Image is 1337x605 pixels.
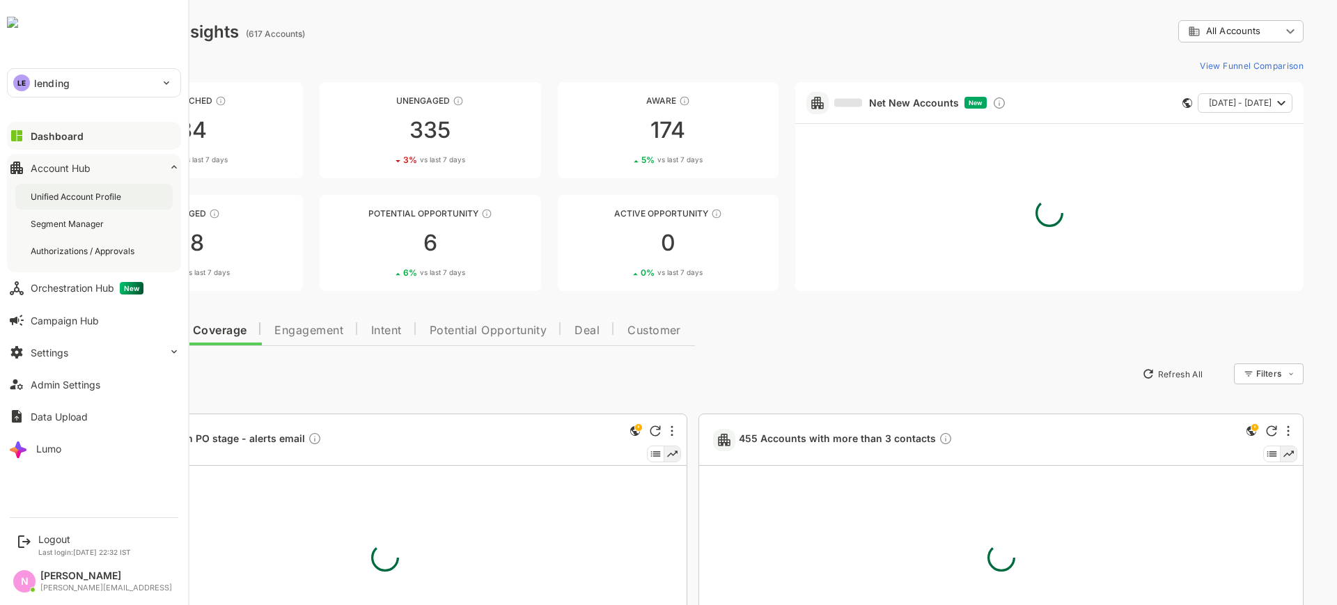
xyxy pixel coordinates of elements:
[31,130,84,142] div: Dashboard
[31,245,137,257] div: Authorizations / Approvals
[31,162,91,174] div: Account Hub
[1134,98,1143,108] div: This card does not support filter and segments
[166,95,178,107] div: These accounts have not been engaged with for a defined time period
[33,22,190,42] div: Dashboard Insights
[7,122,181,150] button: Dashboard
[31,411,88,423] div: Data Upload
[120,282,143,294] span: New
[578,423,595,441] div: This is a global insight. Segment selection is not applicable for this view
[920,99,934,107] span: New
[47,325,198,336] span: Data Quality and Coverage
[509,195,730,291] a: Active OpportunityThese accounts have open opportunities which might be at any of the Sales Stage...
[7,154,181,182] button: Account Hub
[432,208,444,219] div: These accounts are MQAs and can be passed on to Inside Sales
[1139,25,1233,38] div: All Accounts
[31,379,100,391] div: Admin Settings
[259,432,273,448] div: Description not present
[1149,93,1244,113] button: [DATE] - [DATE]
[13,570,36,592] div: N
[31,218,107,230] div: Segment Manager
[74,432,273,448] span: -- Accounts in PO stage - alerts email
[785,97,910,109] a: Net New Accounts
[33,195,254,291] a: EngagedThese accounts are warm, further nurturing would qualify them to MQAs1822%vs last 7 days
[1206,361,1255,386] div: Filters
[8,69,180,97] div: LElending
[609,155,654,165] span: vs last 7 days
[1160,94,1223,112] span: [DATE] - [DATE]
[271,195,492,291] a: Potential OpportunityThese accounts are MQAs and can be passed on to Inside Sales66%vs last 7 days
[31,191,124,203] div: Unified Account Profile
[136,267,181,278] span: vs last 7 days
[117,155,179,165] div: 0 %
[33,208,254,219] div: Engaged
[33,119,254,141] div: 84
[1129,18,1255,45] div: All Accounts
[593,155,654,165] div: 5 %
[31,315,99,327] div: Campaign Hub
[579,325,632,336] span: Customer
[226,325,295,336] span: Engagement
[7,402,181,430] button: Data Upload
[7,338,181,366] button: Settings
[36,443,61,455] div: Lumo
[890,432,904,448] div: Description not present
[271,82,492,178] a: UnengagedThese accounts have not shown enough engagement and need nurturing3353%vs last 7 days
[271,119,492,141] div: 335
[160,208,171,219] div: These accounts are warm, further nurturing would qualify them to MQAs
[509,82,730,178] a: AwareThese accounts have just entered the buying cycle and need further nurturing1745%vs last 7 days
[944,96,957,110] div: Discover new ICP-fit accounts showing engagement — via intent surges, anonymous website visits, L...
[7,306,181,334] button: Campaign Hub
[509,208,730,219] div: Active Opportunity
[74,432,279,448] a: -- Accounts in PO stage - alerts emailDescription not present
[354,155,416,165] div: 3 %
[371,155,416,165] span: vs last 7 days
[34,76,70,91] p: lending
[609,267,654,278] span: vs last 7 days
[1194,423,1211,441] div: This is a global insight. Segment selection is not applicable for this view
[592,267,654,278] div: 0 %
[404,95,415,107] div: These accounts have not shown enough engagement and need nurturing
[33,232,254,254] div: 18
[33,95,254,106] div: Unreached
[33,82,254,178] a: UnreachedThese accounts have not been engaged with for a defined time period840%vs last 7 days
[7,17,18,28] img: undefinedjpg
[381,325,499,336] span: Potential Opportunity
[1087,363,1160,385] button: Refresh All
[271,232,492,254] div: 6
[7,434,181,462] button: Lumo
[354,267,416,278] div: 6 %
[7,370,181,398] button: Admin Settings
[13,74,30,91] div: LE
[31,282,143,294] div: Orchestration Hub
[1146,54,1255,77] button: View Funnel Comparison
[1238,425,1241,437] div: More
[40,570,172,582] div: [PERSON_NAME]
[134,155,179,165] span: vs last 7 days
[271,95,492,106] div: Unengaged
[33,361,135,386] button: New Insights
[1217,425,1228,437] div: Refresh
[271,208,492,219] div: Potential Opportunity
[197,29,260,39] ag: (617 Accounts)
[630,95,641,107] div: These accounts have just entered the buying cycle and need further nurturing
[38,533,131,545] div: Logout
[690,432,909,448] a: 455 Accounts with more than 3 contactsDescription not present
[509,95,730,106] div: Aware
[38,548,131,556] p: Last login: [DATE] 22:32 IST
[526,325,551,336] span: Deal
[509,232,730,254] div: 0
[40,583,172,592] div: [PERSON_NAME][EMAIL_ADDRESS]
[622,425,625,437] div: More
[7,274,181,302] button: Orchestration HubNew
[115,267,181,278] div: 22 %
[662,208,673,219] div: These accounts have open opportunities which might be at any of the Sales Stages
[509,119,730,141] div: 174
[371,267,416,278] span: vs last 7 days
[690,432,904,448] span: 455 Accounts with more than 3 contacts
[31,347,68,359] div: Settings
[1207,368,1233,379] div: Filters
[322,325,353,336] span: Intent
[1157,26,1212,36] span: All Accounts
[601,425,612,437] div: Refresh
